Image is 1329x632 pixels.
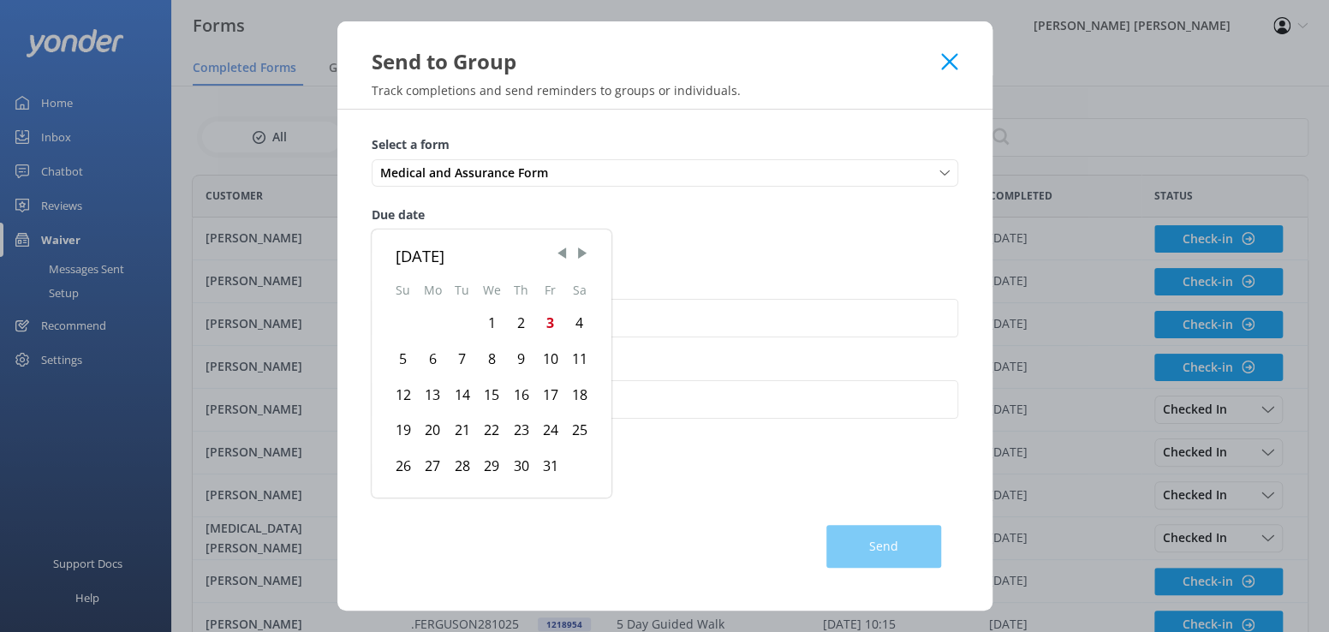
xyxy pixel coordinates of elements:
abbr: Friday [545,282,556,298]
div: Mon Oct 13 2025 [418,378,448,414]
button: Close [941,53,957,70]
div: Fri Oct 03 2025 [536,306,565,342]
div: Sat Oct 11 2025 [565,342,594,378]
p: Track completions and send reminders to groups or individuals. [337,82,992,98]
div: Thu Oct 30 2025 [507,449,536,485]
div: Sun Oct 19 2025 [389,413,418,449]
div: Tue Oct 14 2025 [448,378,477,414]
abbr: Thursday [514,282,528,298]
label: Email [372,356,958,375]
div: Sun Oct 26 2025 [389,449,418,485]
div: Fri Oct 31 2025 [536,449,565,485]
div: Fri Oct 10 2025 [536,342,565,378]
div: Sun Oct 05 2025 [389,342,418,378]
abbr: Sunday [396,282,410,298]
div: Fri Oct 17 2025 [536,378,565,414]
span: Medical and Assurance Form [380,164,558,182]
div: Mon Oct 20 2025 [418,413,448,449]
div: Sun Oct 12 2025 [389,378,418,414]
abbr: Saturday [573,282,587,298]
div: Wed Oct 22 2025 [477,413,507,449]
label: Select a form [372,135,958,154]
div: Mon Oct 06 2025 [418,342,448,378]
div: Thu Oct 16 2025 [507,378,536,414]
div: Wed Oct 08 2025 [477,342,507,378]
div: Wed Oct 29 2025 [477,449,507,485]
abbr: Wednesday [483,282,501,298]
div: [DATE] [396,243,587,268]
div: Send to Group [372,47,942,75]
div: Wed Oct 15 2025 [477,378,507,414]
div: Sat Oct 25 2025 [565,413,594,449]
input: eg. John [372,299,958,337]
div: Sat Oct 04 2025 [565,306,594,342]
div: Tue Oct 07 2025 [448,342,477,378]
div: Thu Oct 09 2025 [507,342,536,378]
label: Due date [372,206,958,224]
div: Wed Oct 01 2025 [477,306,507,342]
span: Previous Month [553,245,570,262]
div: Tue Oct 21 2025 [448,413,477,449]
span: Next Month [574,245,591,262]
label: Number of people in the group [372,438,958,456]
div: Thu Oct 23 2025 [507,413,536,449]
div: Mon Oct 27 2025 [418,449,448,485]
div: Thu Oct 02 2025 [507,306,536,342]
input: example@test.com [372,380,958,419]
div: Tue Oct 28 2025 [448,449,477,485]
div: Sat Oct 18 2025 [565,378,594,414]
div: Fri Oct 24 2025 [536,413,565,449]
label: Name / Internal reference [372,276,958,295]
abbr: Monday [424,282,442,298]
abbr: Tuesday [455,282,469,298]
